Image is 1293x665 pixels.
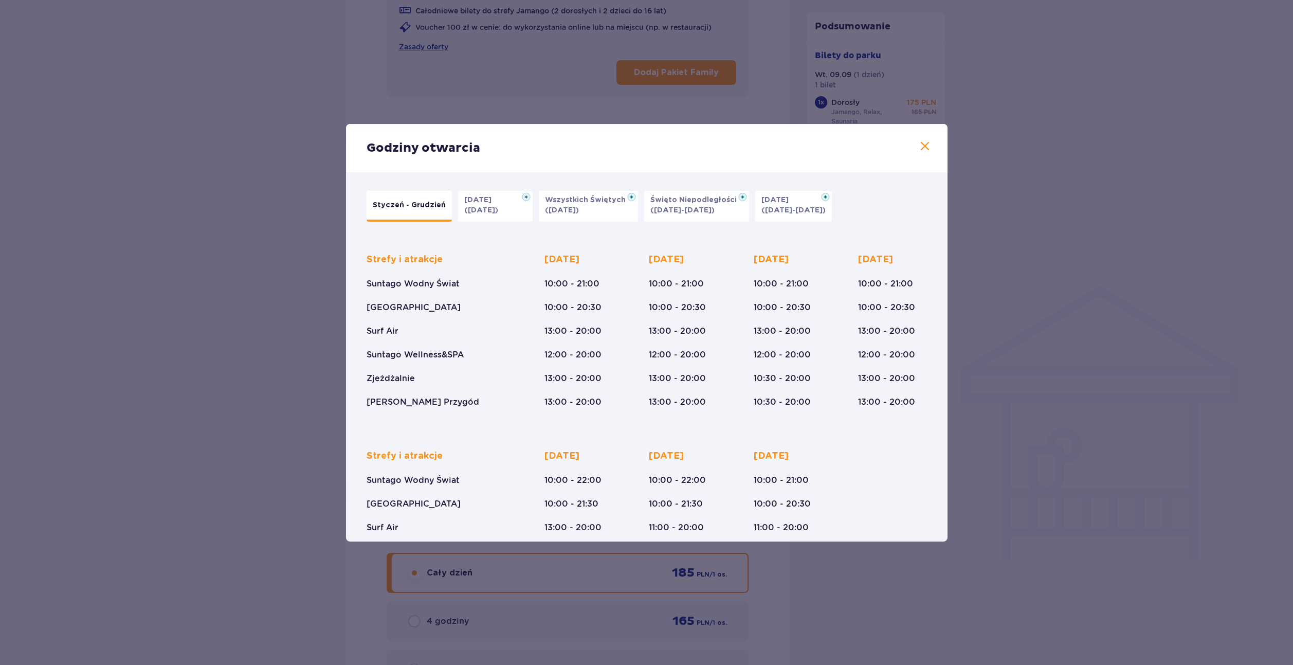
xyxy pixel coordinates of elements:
p: ([DATE]) [464,205,498,215]
p: 10:00 - 20:30 [754,498,811,510]
p: [DATE] [544,254,579,266]
p: 10:00 - 21:00 [649,278,704,290]
p: ([DATE]-[DATE]) [761,205,826,215]
p: 12:00 - 20:00 [544,349,602,361]
p: Godziny otwarcia [367,140,480,156]
p: 10:00 - 22:00 [649,475,706,486]
p: 11:00 - 20:00 [754,522,809,533]
p: 13:00 - 20:00 [858,397,915,408]
p: 10:00 - 20:30 [858,302,915,313]
p: 13:00 - 20:00 [649,397,706,408]
p: [DATE] [649,450,684,462]
p: [GEOGRAPHIC_DATA] [367,302,461,313]
p: 12:00 - 20:00 [858,349,915,361]
p: Strefy i atrakcje [367,450,443,462]
p: 10:00 - 22:00 [544,475,602,486]
p: [DATE] [464,195,498,205]
p: 10:00 - 21:00 [544,278,599,290]
p: ([DATE]-[DATE]) [650,205,715,215]
p: 13:00 - 20:00 [649,373,706,384]
p: Styczeń - Grudzień [373,200,446,210]
button: Święto Niepodległości([DATE]-[DATE]) [644,191,749,222]
p: 10:00 - 21:00 [754,475,809,486]
p: Zjeżdżalnie [367,373,415,384]
p: 10:30 - 20:00 [754,373,811,384]
p: 10:30 - 20:00 [754,397,811,408]
p: Suntago Wodny Świat [367,278,460,290]
p: Surf Air [367,522,398,533]
button: [DATE]([DATE]-[DATE]) [755,191,832,222]
p: 10:00 - 20:30 [649,302,706,313]
p: Suntago Wodny Świat [367,475,460,486]
p: 13:00 - 20:00 [858,326,915,337]
p: Wszystkich Świętych [545,195,632,205]
p: 13:00 - 20:00 [754,326,811,337]
p: 13:00 - 20:00 [649,326,706,337]
p: 12:00 - 20:00 [754,349,811,361]
p: 10:00 - 21:30 [649,498,703,510]
p: [DATE] [761,195,795,205]
p: [GEOGRAPHIC_DATA] [367,498,461,510]
p: 12:00 - 20:00 [649,349,706,361]
p: Strefy i atrakcje [367,254,443,266]
button: Styczeń - Grudzień [367,191,452,222]
p: [DATE] [544,450,579,462]
p: 13:00 - 20:00 [858,373,915,384]
p: ([DATE]) [545,205,579,215]
p: [PERSON_NAME] Przygód [367,397,479,408]
p: 10:00 - 21:00 [754,278,809,290]
p: [DATE] [649,254,684,266]
p: [DATE] [858,254,893,266]
p: 10:00 - 20:30 [754,302,811,313]
button: [DATE]([DATE]) [458,191,533,222]
p: 11:00 - 20:00 [649,522,704,533]
p: 10:00 - 20:30 [544,302,602,313]
button: Wszystkich Świętych([DATE]) [539,191,638,222]
p: Surf Air [367,326,398,337]
p: 10:00 - 21:00 [858,278,913,290]
p: Suntago Wellness&SPA [367,349,464,361]
p: [DATE] [754,254,789,266]
p: 13:00 - 20:00 [544,522,602,533]
p: 13:00 - 20:00 [544,326,602,337]
p: [DATE] [754,450,789,462]
p: Święto Niepodległości [650,195,743,205]
p: 13:00 - 20:00 [544,397,602,408]
p: 13:00 - 20:00 [544,373,602,384]
p: 10:00 - 21:30 [544,498,598,510]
